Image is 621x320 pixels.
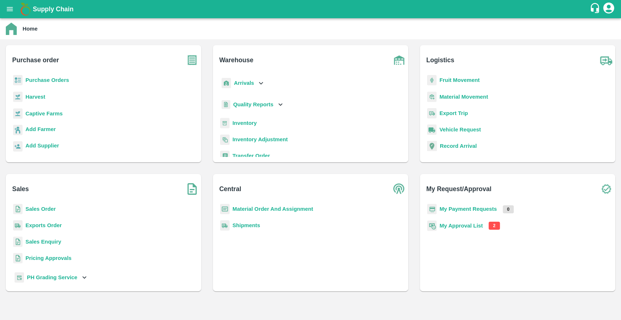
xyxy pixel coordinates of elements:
[25,125,56,135] a: Add Farmer
[1,1,18,17] button: open drawer
[13,91,23,102] img: harvest
[220,151,230,161] img: whTransfer
[427,204,437,214] img: payment
[427,75,437,86] img: fruit
[427,141,437,151] img: recordArrival
[27,274,77,280] b: PH Grading Service
[25,239,61,245] a: Sales Enquiry
[232,153,270,159] a: Transfer Order
[25,206,56,212] a: Sales Order
[13,253,23,264] img: sales
[219,184,241,194] b: Central
[597,180,615,198] img: check
[183,51,201,69] img: purchase
[439,94,488,100] a: Material Movement
[219,55,254,65] b: Warehouse
[440,143,477,149] a: Record Arrival
[23,26,37,32] b: Home
[25,142,59,151] a: Add Supplier
[25,143,59,149] b: Add Supplier
[220,134,230,145] img: inventory
[33,5,73,13] b: Supply Chain
[234,80,254,86] b: Arrivals
[439,127,481,133] a: Vehicle Request
[602,1,615,17] div: account of current user
[220,204,230,214] img: centralMaterial
[439,110,468,116] a: Export Trip
[222,100,230,109] img: qualityReport
[25,255,71,261] a: Pricing Approvals
[426,184,491,194] b: My Request/Approval
[439,206,497,212] a: My Payment Requests
[13,220,23,231] img: shipments
[13,141,23,152] img: supplier
[18,2,33,16] img: logo
[232,120,257,126] a: Inventory
[220,118,230,129] img: whInventory
[33,4,589,14] a: Supply Chain
[13,237,23,247] img: sales
[232,137,288,142] a: Inventory Adjustment
[427,108,437,119] img: delivery
[13,108,23,119] img: harvest
[439,77,480,83] a: Fruit Movement
[25,77,69,83] a: Purchase Orders
[439,223,483,229] a: My Approval List
[427,91,437,102] img: material
[220,97,284,112] div: Quality Reports
[427,220,437,231] img: approval
[25,222,62,228] a: Exports Order
[13,269,88,286] div: PH Grading Service
[427,125,437,135] img: vehicle
[13,204,23,214] img: sales
[13,125,23,135] img: farmer
[25,126,56,132] b: Add Farmer
[597,51,615,69] img: truck
[6,23,17,35] img: home
[426,55,454,65] b: Logistics
[390,51,408,69] img: warehouse
[233,102,274,107] b: Quality Reports
[13,75,23,86] img: reciept
[222,78,231,88] img: whArrival
[220,220,230,231] img: shipments
[183,180,201,198] img: soSales
[589,3,602,16] div: customer-support
[12,184,29,194] b: Sales
[232,222,260,228] a: Shipments
[25,94,45,100] a: Harvest
[220,75,265,91] div: Arrivals
[390,180,408,198] img: central
[25,111,63,116] a: Captive Farms
[232,206,313,212] a: Material Order And Assignment
[12,55,59,65] b: Purchase order
[503,205,514,213] p: 0
[489,222,500,230] p: 2
[15,272,24,283] img: whTracker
